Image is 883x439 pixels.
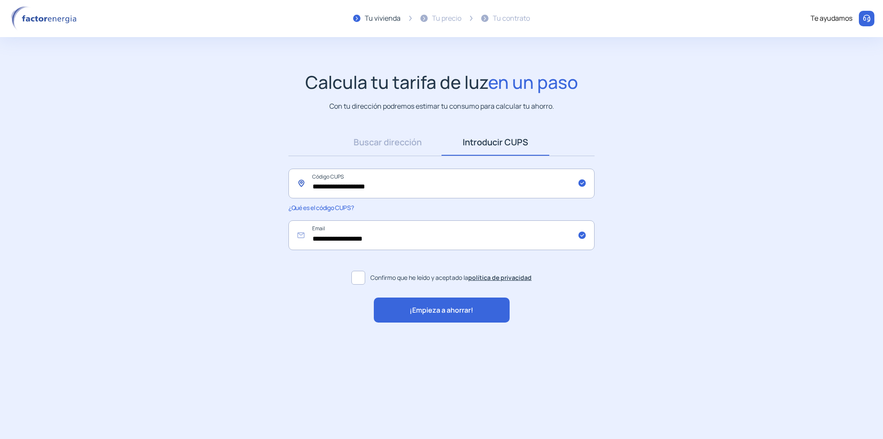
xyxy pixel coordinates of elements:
[432,13,461,24] div: Tu precio
[468,273,532,282] a: política de privacidad
[288,204,354,212] span: ¿Qué es el código CUPS?
[305,72,578,93] h1: Calcula tu tarifa de luz
[811,13,852,24] div: Te ayudamos
[365,13,401,24] div: Tu vivienda
[493,13,530,24] div: Tu contrato
[862,14,871,23] img: llamar
[488,70,578,94] span: en un paso
[370,273,532,282] span: Confirmo que he leído y aceptado la
[329,101,554,112] p: Con tu dirección podremos estimar tu consumo para calcular tu ahorro.
[9,6,82,31] img: logo factor
[441,129,549,156] a: Introducir CUPS
[334,129,441,156] a: Buscar dirección
[410,305,473,316] span: ¡Empieza a ahorrar!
